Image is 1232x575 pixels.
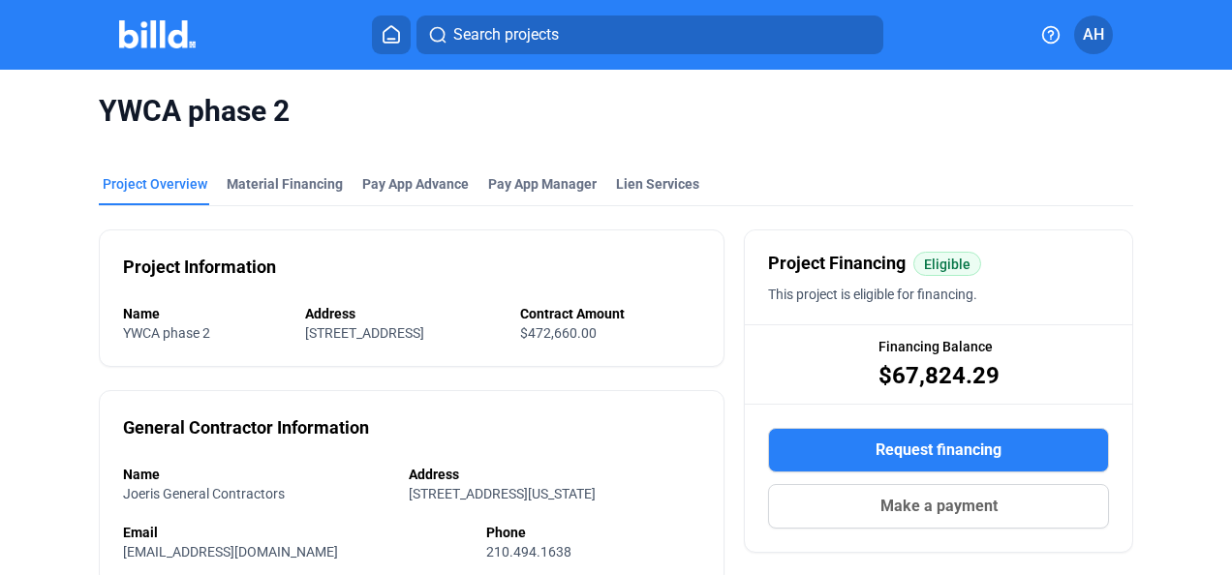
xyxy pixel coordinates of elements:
[878,337,993,356] span: Financing Balance
[103,174,207,194] div: Project Overview
[1083,23,1104,46] span: AH
[453,23,559,46] span: Search projects
[768,250,906,277] span: Project Financing
[520,325,597,341] span: $472,660.00
[123,414,369,441] div: General Contractor Information
[305,325,424,341] span: [STREET_ADDRESS]
[123,465,389,484] div: Name
[99,93,1134,130] span: YWCA phase 2
[913,252,981,276] mat-chip: Eligible
[123,254,276,281] div: Project Information
[227,174,343,194] div: Material Financing
[305,304,501,323] div: Address
[486,523,700,542] div: Phone
[123,544,338,560] span: [EMAIL_ADDRESS][DOMAIN_NAME]
[880,495,998,518] span: Make a payment
[409,465,700,484] div: Address
[520,304,701,323] div: Contract Amount
[616,174,699,194] div: Lien Services
[876,439,1001,462] span: Request financing
[486,544,571,560] span: 210.494.1638
[409,486,596,501] span: [STREET_ADDRESS][US_STATE]
[123,523,467,542] div: Email
[362,174,469,194] div: Pay App Advance
[123,486,285,501] span: Joeris General Contractors
[119,20,196,48] img: Billd Company Logo
[878,360,1000,391] span: $67,824.29
[488,174,597,194] span: Pay App Manager
[768,287,977,302] span: This project is eligible for financing.
[123,304,287,323] div: Name
[123,325,210,341] span: YWCA phase 2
